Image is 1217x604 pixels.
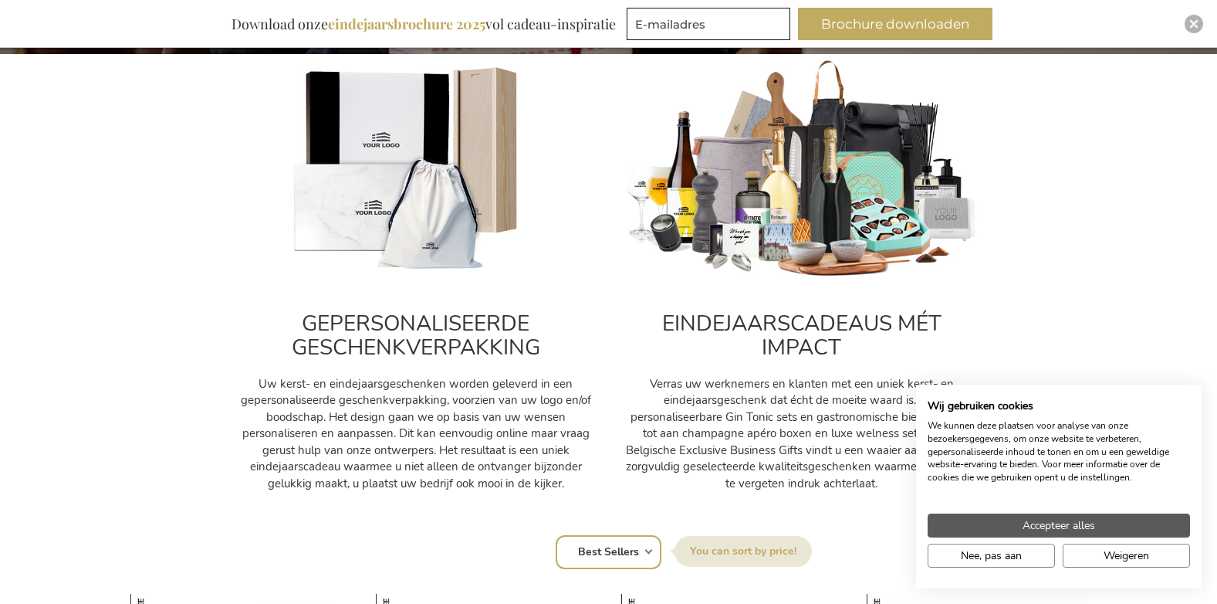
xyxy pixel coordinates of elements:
h2: Wij gebruiken cookies [928,399,1190,413]
button: Pas cookie voorkeuren aan [928,544,1055,568]
form: marketing offers and promotions [627,8,795,45]
img: Personalised_gifts [238,59,593,280]
span: Accepteer alles [1023,517,1095,534]
p: Uw kerst- en eindejaarsgeschenken worden geleverd in een gepersonaliseerde geschenkverpakking, vo... [238,376,593,492]
h2: GEPERSONALISEERDE GESCHENKVERPAKKING [238,312,593,360]
div: Close [1185,15,1203,33]
button: Brochure downloaden [798,8,992,40]
div: Download onze vol cadeau-inspiratie [225,8,623,40]
b: eindejaarsbrochure 2025 [328,15,485,33]
p: Verras uw werknemers en klanten met een uniek kerst- en eindejaarsgeschenk dat écht de moeite waa... [624,376,979,492]
label: Sorteer op [674,536,812,567]
img: Close [1189,19,1198,29]
img: cadeau_personeel_medewerkers-kerst_1 [624,59,979,280]
button: Alle cookies weigeren [1063,544,1190,568]
button: Accepteer alle cookies [928,514,1190,538]
span: Weigeren [1104,548,1149,564]
p: We kunnen deze plaatsen voor analyse van onze bezoekersgegevens, om onze website te verbeteren, g... [928,419,1190,484]
span: Nee, pas aan [961,548,1022,564]
input: E-mailadres [627,8,790,40]
h2: EINDEJAARSCADEAUS MÉT IMPACT [624,312,979,360]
